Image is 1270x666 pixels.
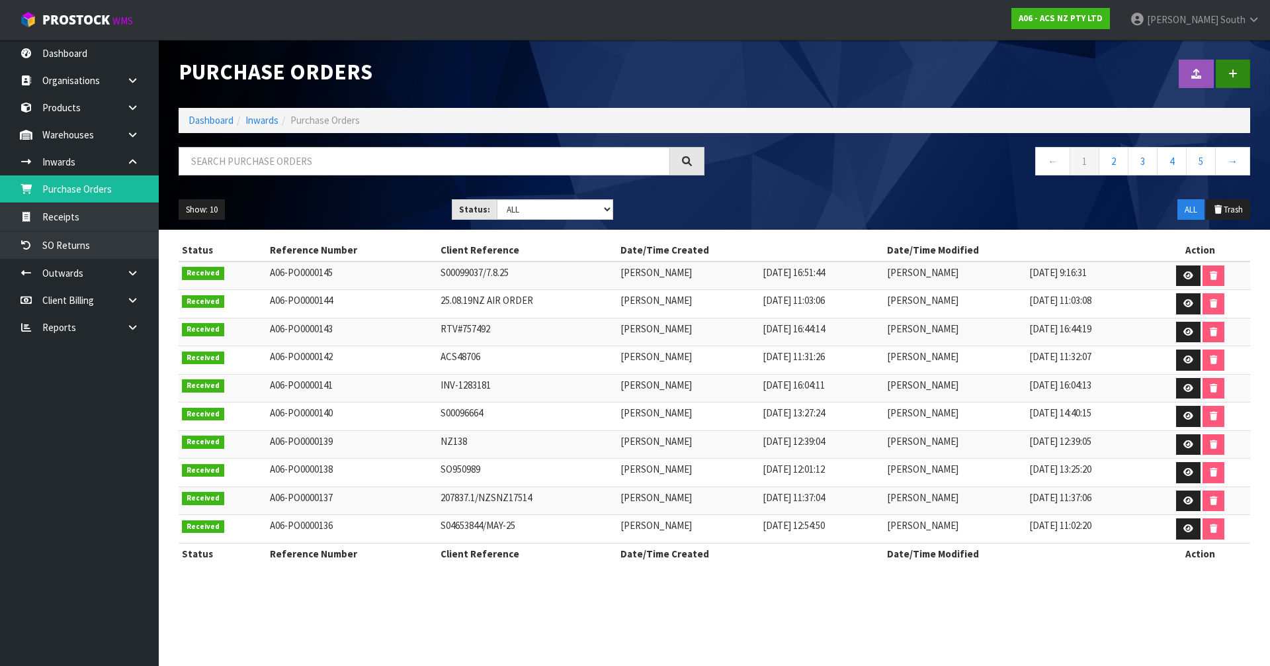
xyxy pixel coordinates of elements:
td: A06-PO0000136 [267,515,437,544]
span: [DATE] 12:54:50 [763,519,825,532]
span: [PERSON_NAME] [620,322,692,335]
span: [DATE] 11:31:26 [763,350,825,363]
button: Show: 10 [179,199,225,220]
a: Dashboard [189,114,233,126]
a: Inwards [245,114,278,126]
img: cube-alt.png [20,11,36,28]
span: Received [182,464,224,477]
td: 25.08.19NZ AIR ORDER [437,290,617,318]
td: S04653844/MAY-25 [437,515,617,544]
td: NZ138 [437,430,617,459]
span: Received [182,379,224,393]
span: [PERSON_NAME] [887,491,958,504]
th: Client Reference [437,240,617,261]
span: [PERSON_NAME] [887,435,958,448]
span: Received [182,352,224,365]
span: [PERSON_NAME] [887,406,958,419]
td: RTV#757492 [437,318,617,346]
a: A06 - ACS NZ PTY LTD [1011,8,1110,29]
a: 5 [1186,147,1216,175]
th: Status [179,543,267,564]
span: [PERSON_NAME] [620,463,692,475]
strong: A06 - ACS NZ PTY LTD [1019,13,1103,24]
span: [PERSON_NAME] [887,322,958,335]
span: [DATE] 11:03:06 [763,294,825,307]
span: [DATE] 13:25:20 [1029,463,1091,475]
th: Action [1150,543,1250,564]
a: 4 [1157,147,1187,175]
th: Date/Time Created [617,543,884,564]
span: Received [182,408,224,421]
th: Date/Time Modified [884,240,1150,261]
span: [PERSON_NAME] [620,379,692,391]
td: 207837.1/NZSNZ17514 [437,487,617,515]
span: [DATE] 16:51:44 [763,266,825,279]
span: [PERSON_NAME] [620,491,692,504]
span: [PERSON_NAME] [620,519,692,532]
td: SO950989 [437,459,617,487]
td: A06-PO0000144 [267,290,437,318]
span: [PERSON_NAME] [887,519,958,532]
button: Trash [1206,199,1250,220]
span: ProStock [42,11,110,28]
span: [DATE] 11:03:08 [1029,294,1091,307]
td: S00096664 [437,403,617,431]
td: A06-PO0000142 [267,346,437,375]
strong: Status: [459,204,490,215]
th: Date/Time Created [617,240,884,261]
a: 2 [1099,147,1128,175]
td: A06-PO0000137 [267,487,437,515]
th: Status [179,240,267,261]
td: A06-PO0000143 [267,318,437,346]
span: Received [182,436,224,449]
a: 3 [1128,147,1158,175]
th: Client Reference [437,543,617,564]
td: INV-1283181 [437,374,617,403]
span: [DATE] 13:27:24 [763,406,825,419]
td: S00099037/7.8.25 [437,262,617,290]
td: A06-PO0000140 [267,403,437,431]
span: [DATE] 12:39:04 [763,435,825,448]
span: Received [182,492,224,505]
th: Action [1150,240,1250,261]
span: [PERSON_NAME] [887,266,958,279]
small: WMS [112,15,133,27]
span: Received [182,520,224,534]
span: [DATE] 12:01:12 [763,463,825,475]
a: ← [1035,147,1070,175]
span: [DATE] 16:04:13 [1029,379,1091,391]
td: A06-PO0000139 [267,430,437,459]
span: [PERSON_NAME] [887,379,958,391]
span: [DATE] 16:04:11 [763,379,825,391]
span: [DATE] 11:37:04 [763,491,825,504]
h1: Purchase Orders [179,60,704,84]
span: [DATE] 12:39:05 [1029,435,1091,448]
th: Date/Time Modified [884,543,1150,564]
span: [DATE] 11:02:20 [1029,519,1091,532]
span: South [1220,13,1246,26]
nav: Page navigation [724,147,1250,179]
a: 1 [1070,147,1099,175]
th: Reference Number [267,543,437,564]
span: Received [182,295,224,309]
span: [DATE] 9:16:31 [1029,266,1087,279]
span: [DATE] 11:37:06 [1029,491,1091,504]
span: [DATE] 16:44:14 [763,322,825,335]
th: Reference Number [267,240,437,261]
span: [PERSON_NAME] [620,406,692,419]
td: A06-PO0000141 [267,374,437,403]
span: Received [182,323,224,336]
span: [PERSON_NAME] [620,294,692,307]
td: A06-PO0000138 [267,459,437,487]
td: A06-PO0000145 [267,262,437,290]
a: → [1215,147,1250,175]
span: [PERSON_NAME] [1147,13,1218,26]
span: Purchase Orders [290,114,360,126]
span: [DATE] 16:44:19 [1029,322,1091,335]
span: [DATE] 11:32:07 [1029,350,1091,363]
span: Received [182,267,224,280]
input: Search purchase orders [179,147,670,175]
span: [PERSON_NAME] [887,463,958,475]
span: [PERSON_NAME] [620,266,692,279]
button: ALL [1177,199,1205,220]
